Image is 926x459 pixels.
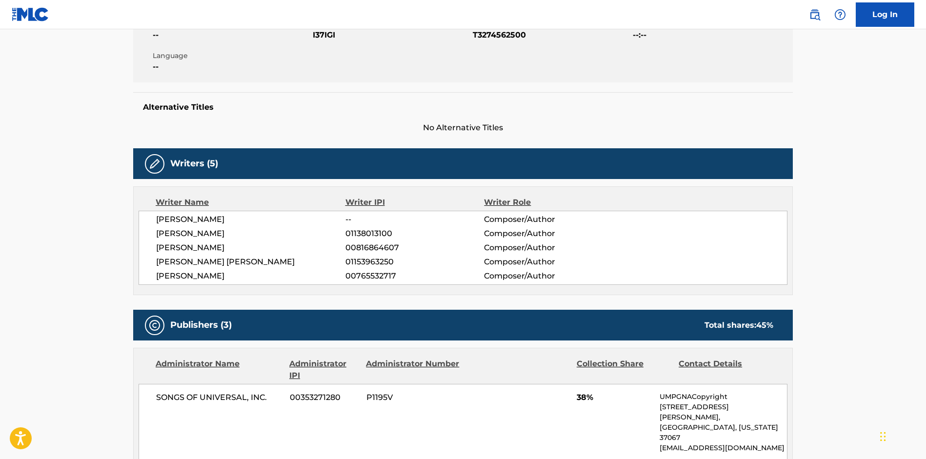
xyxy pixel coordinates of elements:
img: search [809,9,821,20]
span: [PERSON_NAME] [156,228,345,239]
span: 00353271280 [290,392,359,403]
span: 01153963250 [345,256,484,268]
div: Administrator Number [366,358,461,381]
span: Language [153,51,310,61]
span: Composer/Author [484,228,610,239]
p: [STREET_ADDRESS][PERSON_NAME], [660,402,787,422]
span: 01138013100 [345,228,484,239]
span: 00816864607 [345,242,484,254]
img: Writers [149,158,161,170]
span: --:-- [633,29,790,41]
img: Publishers [149,319,161,331]
h5: Writers (5) [170,158,218,169]
p: [EMAIL_ADDRESS][DOMAIN_NAME] [660,443,787,453]
div: Drag [880,422,886,451]
span: -- [153,29,310,41]
span: Composer/Author [484,256,610,268]
span: P1195V [366,392,461,403]
span: I37IGI [313,29,470,41]
div: Writer Name [156,197,345,208]
span: [PERSON_NAME] [156,270,345,282]
iframe: Chat Widget [877,412,926,459]
a: Public Search [805,5,825,24]
div: Administrator IPI [289,358,359,381]
h5: Publishers (3) [170,319,232,331]
p: UMPGNACopyright [660,392,787,402]
span: Composer/Author [484,214,610,225]
div: Help [830,5,850,24]
span: [PERSON_NAME] [PERSON_NAME] [156,256,345,268]
span: T3274562500 [473,29,630,41]
img: MLC Logo [12,7,49,21]
a: Log In [856,2,914,27]
span: [PERSON_NAME] [156,242,345,254]
span: 45 % [756,320,773,330]
span: -- [345,214,484,225]
h5: Alternative Titles [143,102,783,112]
div: Writer IPI [345,197,484,208]
div: Collection Share [577,358,671,381]
span: Composer/Author [484,270,610,282]
span: No Alternative Titles [133,122,793,134]
span: Composer/Author [484,242,610,254]
div: Administrator Name [156,358,282,381]
span: 00765532717 [345,270,484,282]
span: SONGS OF UNIVERSAL, INC. [156,392,282,403]
span: 38% [577,392,652,403]
div: Writer Role [484,197,610,208]
img: help [834,9,846,20]
span: -- [153,61,310,73]
p: [GEOGRAPHIC_DATA], [US_STATE] 37067 [660,422,787,443]
span: [PERSON_NAME] [156,214,345,225]
div: Total shares: [705,319,773,331]
div: Contact Details [679,358,773,381]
